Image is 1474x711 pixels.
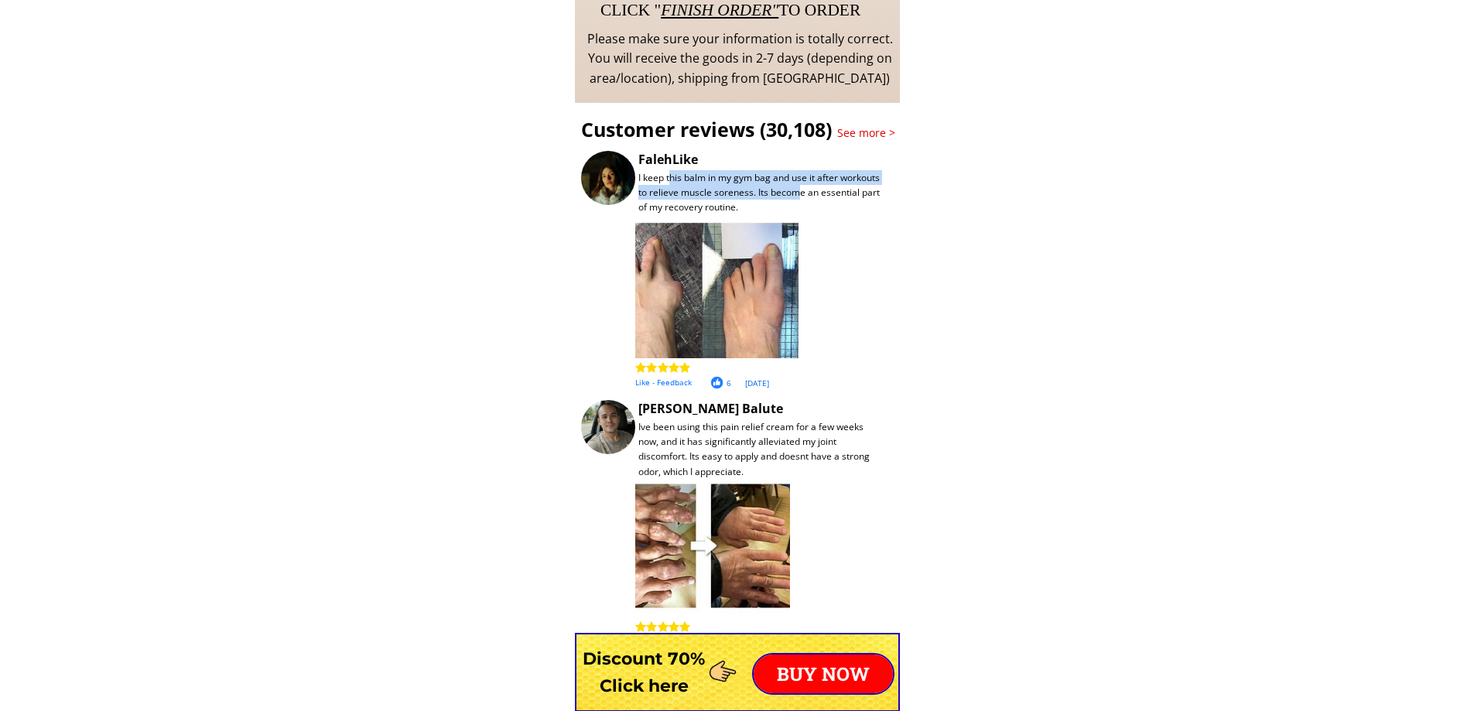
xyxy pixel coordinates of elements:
div: Please make sure your information is totally correct. You will receive the goods in 2-7 days (dep... [585,29,894,89]
div: 6 [DATE] [727,377,1089,389]
h3: See more > [837,125,900,142]
div: FalehLike [638,150,1001,170]
h3: Discount 70% Click here [575,645,713,699]
span: FINISH ORDER" [661,1,778,19]
p: BUY NOW [754,655,893,693]
div: Ive been using this pain relief cream for a few weeks now, and it has significantly alleviated my... [638,419,884,479]
div: Like - Feedback [635,376,998,388]
div: Customer reviews (30,108) [581,114,944,145]
div: [PERSON_NAME] Balute [638,399,1001,439]
div: I keep this balm in my gym bag and use it after workouts to relieve muscle soreness. Its become a... [638,170,884,215]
